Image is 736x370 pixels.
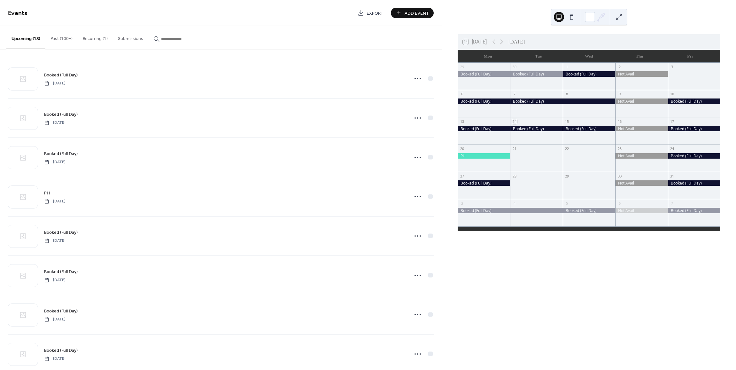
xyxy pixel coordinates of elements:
[458,71,510,77] div: Booked (Full Day)
[458,98,510,104] div: Booked (Full Day)
[458,180,510,186] div: Booked (Full Day)
[353,8,388,18] a: Export
[668,153,720,159] div: Booked (Full Day)
[615,180,668,186] div: Not Avail
[615,71,668,77] div: Not Avail
[668,208,720,213] div: Booked (Full Day)
[367,10,383,17] span: Export
[8,7,27,20] span: Events
[563,208,615,213] div: Booked (Full Day)
[391,8,434,18] button: Add Event
[508,38,525,46] div: [DATE]
[617,174,622,178] div: 30
[615,126,668,131] div: Not Avail
[668,180,720,186] div: Booked (Full Day)
[460,119,464,124] div: 13
[565,119,569,124] div: 15
[512,119,517,124] div: 14
[458,126,510,131] div: Booked (Full Day)
[45,26,78,49] button: Past (100+)
[44,347,78,354] a: Booked (Full Day)
[460,146,464,151] div: 20
[460,174,464,178] div: 27
[44,151,78,157] span: Booked (Full Day)
[670,146,675,151] div: 24
[617,92,622,97] div: 9
[44,277,66,283] span: [DATE]
[617,65,622,69] div: 2
[670,174,675,178] div: 31
[44,190,50,197] span: PH
[563,71,615,77] div: Booked (Full Day)
[510,98,615,104] div: Booked (Full Day)
[565,92,569,97] div: 8
[670,119,675,124] div: 17
[44,229,78,236] a: Booked (Full Day)
[44,317,66,322] span: [DATE]
[458,208,563,213] div: Booked (Full Day)
[615,98,668,104] div: Not Avail
[512,174,517,178] div: 28
[6,26,45,49] button: Upcoming (18)
[44,308,78,315] span: Booked (Full Day)
[665,50,715,63] div: Fri
[44,159,66,165] span: [DATE]
[512,201,517,206] div: 4
[460,92,464,97] div: 6
[615,208,668,213] div: Not Avail
[617,146,622,151] div: 23
[615,153,668,159] div: Not Avail
[44,229,78,236] span: Booked (Full Day)
[510,126,562,131] div: Booked (Full Day)
[460,201,464,206] div: 3
[565,146,569,151] div: 22
[563,126,615,131] div: Booked (Full Day)
[44,72,78,79] span: Booked (Full Day)
[564,50,614,63] div: Wed
[44,81,66,86] span: [DATE]
[44,120,66,126] span: [DATE]
[670,201,675,206] div: 7
[78,26,113,49] button: Recurring (1)
[460,65,464,69] div: 29
[44,71,78,79] a: Booked (Full Day)
[617,119,622,124] div: 16
[670,92,675,97] div: 10
[668,98,720,104] div: Booked (Full Day)
[565,65,569,69] div: 1
[405,10,429,17] span: Add Event
[512,65,517,69] div: 30
[617,201,622,206] div: 6
[512,92,517,97] div: 7
[44,189,50,197] a: PH
[44,150,78,157] a: Booked (Full Day)
[614,50,665,63] div: Thu
[44,307,78,315] a: Booked (Full Day)
[670,65,675,69] div: 3
[513,50,564,63] div: Tue
[44,268,78,275] a: Booked (Full Day)
[44,238,66,244] span: [DATE]
[512,146,517,151] div: 21
[44,347,78,354] span: Booked (Full Day)
[113,26,148,49] button: Submissions
[44,356,66,362] span: [DATE]
[44,111,78,118] a: Booked (Full Day)
[44,199,66,204] span: [DATE]
[565,174,569,178] div: 29
[458,153,510,159] div: PH
[565,201,569,206] div: 5
[510,71,562,77] div: Booked (Full Day)
[668,126,720,131] div: Booked (Full Day)
[463,50,513,63] div: Mon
